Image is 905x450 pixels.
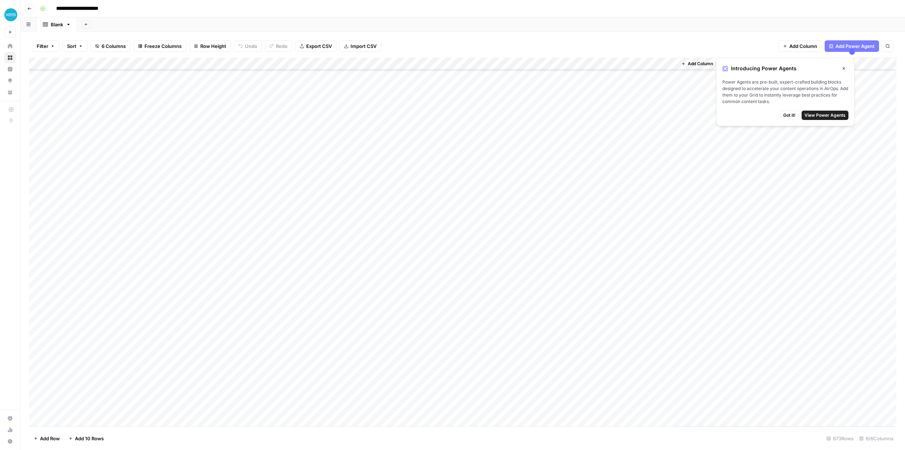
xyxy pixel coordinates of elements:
[62,40,88,52] button: Sort
[67,43,76,50] span: Sort
[51,21,63,28] div: Blank
[133,40,186,52] button: Freeze Columns
[64,433,108,444] button: Add 10 Rows
[4,424,16,436] a: Usage
[29,433,64,444] button: Add Row
[189,40,231,52] button: Row Height
[351,43,376,50] span: Import CSV
[778,40,822,52] button: Add Column
[783,112,795,119] span: Got it!
[4,86,16,98] a: Your Data
[789,43,817,50] span: Add Column
[835,43,875,50] span: Add Power Agent
[780,111,799,120] button: Got it!
[722,64,848,73] div: Introducing Power Agents
[856,433,896,444] div: 6/6 Columns
[722,79,848,105] span: Power Agents are pre-built, expert-crafted building blocks designed to accelerate your content op...
[4,40,16,52] a: Home
[4,8,17,21] img: XeroOps Logo
[824,433,856,444] div: 673 Rows
[678,59,716,68] button: Add Column
[234,40,262,52] button: Undo
[144,43,182,50] span: Freeze Columns
[688,61,713,67] span: Add Column
[306,43,332,50] span: Export CSV
[339,40,381,52] button: Import CSV
[40,435,60,442] span: Add Row
[4,63,16,75] a: Insights
[804,112,846,119] span: View Power Agents
[245,43,257,50] span: Undo
[295,40,336,52] button: Export CSV
[265,40,292,52] button: Redo
[802,111,848,120] button: View Power Agents
[37,43,48,50] span: Filter
[32,40,59,52] button: Filter
[4,6,16,24] button: Workspace: XeroOps
[90,40,130,52] button: 6 Columns
[4,413,16,424] a: Settings
[37,17,77,32] a: Blank
[276,43,287,50] span: Redo
[4,436,16,447] button: Help + Support
[4,52,16,63] a: Browse
[75,435,104,442] span: Add 10 Rows
[4,75,16,86] a: Opportunities
[102,43,126,50] span: 6 Columns
[200,43,226,50] span: Row Height
[825,40,879,52] button: Add Power Agent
